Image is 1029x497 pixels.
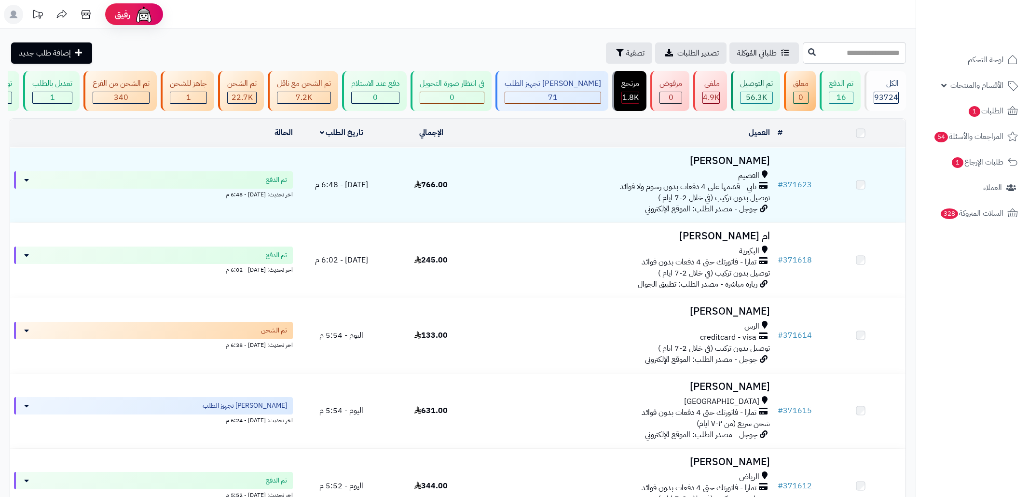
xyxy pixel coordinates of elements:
[778,480,812,492] a: #371612
[739,471,759,483] span: الرياض
[744,321,759,332] span: الرس
[480,381,770,392] h3: [PERSON_NAME]
[642,483,756,494] span: تمارا - فاتورتك حتى 4 دفعات بدون فوائد
[32,78,72,89] div: تعديل بالطلب
[352,92,399,103] div: 0
[691,71,729,111] a: ملغي 4.9K
[319,405,363,416] span: اليوم - 5:54 م
[782,71,818,111] a: معلق 0
[50,92,55,103] span: 1
[645,429,757,441] span: جوجل - مصدر الطلب: الموقع الإلكتروني
[658,192,770,204] span: توصيل بدون تركيب (في خلال 2-7 ايام )
[186,92,191,103] span: 1
[969,106,980,117] span: 1
[642,407,756,418] span: تمارا - فاتورتك حتى 4 دفعات بدون فوائد
[414,254,448,266] span: 245.00
[778,127,782,138] a: #
[170,92,206,103] div: 1
[373,92,378,103] span: 0
[232,92,253,103] span: 22.7K
[778,480,783,492] span: #
[648,71,691,111] a: مرفوض 0
[296,92,312,103] span: 7.2K
[874,92,898,103] span: 93724
[203,401,287,411] span: [PERSON_NAME] تجهيز الطلب
[480,306,770,317] h3: [PERSON_NAME]
[778,330,783,341] span: #
[737,47,777,59] span: طلباتي المُوكلة
[414,480,448,492] span: 344.00
[622,92,639,103] div: 1797
[658,267,770,279] span: توصيل بدون تركيب (في خلال 2-7 ايام )
[703,92,719,103] span: 4.9K
[778,405,783,416] span: #
[655,42,727,64] a: تصدير الطلبات
[697,418,770,429] span: شحن سريع (من ٢-٧ ايام)
[626,47,645,59] span: تصفية
[729,42,799,64] a: طلباتي المُوكلة
[922,176,1023,199] a: العملاء
[778,179,783,191] span: #
[700,332,756,343] span: creditcard - visa
[277,78,331,89] div: تم الشحن مع ناقل
[159,71,216,111] a: جاهز للشحن 1
[950,79,1003,92] span: الأقسام والمنتجات
[829,78,853,89] div: تم الدفع
[315,254,368,266] span: [DATE] - 6:02 م
[14,414,293,425] div: اخر تحديث: [DATE] - 6:24 م
[14,189,293,199] div: اخر تحديث: [DATE] - 6:48 م
[793,78,809,89] div: معلق
[660,92,682,103] div: 0
[505,92,601,103] div: 71
[33,92,72,103] div: 1
[818,71,863,111] a: تم الدفع 16
[494,71,610,111] a: [PERSON_NAME] تجهيز الطلب 71
[134,5,153,24] img: ai-face.png
[778,330,812,341] a: #371614
[778,405,812,416] a: #371615
[170,78,207,89] div: جاهز للشحن
[480,456,770,468] h3: [PERSON_NAME]
[922,48,1023,71] a: لوحة التحكم
[638,278,757,290] span: زيارة مباشرة - مصدر الطلب: تطبيق الجوال
[277,92,330,103] div: 7223
[829,92,853,103] div: 16
[922,151,1023,174] a: طلبات الإرجاع1
[414,330,448,341] span: 133.00
[739,246,759,257] span: البكيرية
[480,231,770,242] h3: ام [PERSON_NAME]
[778,254,812,266] a: #371618
[659,78,682,89] div: مرفوض
[642,257,756,268] span: تمارا - فاتورتك حتى 4 دفعات بدون فوائد
[414,405,448,416] span: 631.00
[622,92,639,103] span: 1.8K
[794,92,808,103] div: 0
[21,71,82,111] a: تعديل بالطلب 1
[419,127,443,138] a: الإجمالي
[684,396,759,407] span: [GEOGRAPHIC_DATA]
[480,155,770,166] h3: [PERSON_NAME]
[319,480,363,492] span: اليوم - 5:52 م
[14,339,293,349] div: اخر تحديث: [DATE] - 6:38 م
[115,9,130,20] span: رفيق
[620,181,756,193] span: تابي - قسّمها على 4 دفعات بدون رسوم ولا فوائد
[922,99,1023,123] a: الطلبات1
[548,92,558,103] span: 71
[610,71,648,111] a: مرتجع 1.8K
[933,130,1003,143] span: المراجعات والأسئلة
[645,354,757,365] span: جوجل - مصدر الطلب: الموقع الإلكتروني
[93,92,149,103] div: 340
[266,71,340,111] a: تم الشحن مع ناقل 7.2K
[450,92,454,103] span: 0
[703,92,719,103] div: 4946
[266,250,287,260] span: تم الدفع
[669,92,673,103] span: 0
[749,127,770,138] a: العميل
[951,155,1003,169] span: طلبات الإرجاع
[645,203,757,215] span: جوجل - مصدر الطلب: الموقع الإلكتروني
[729,71,782,111] a: تم التوصيل 56.3K
[740,78,773,89] div: تم التوصيل
[983,181,1002,194] span: العملاء
[320,127,364,138] a: تاريخ الطلب
[658,343,770,354] span: توصيل بدون تركيب (في خلال 2-7 ايام )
